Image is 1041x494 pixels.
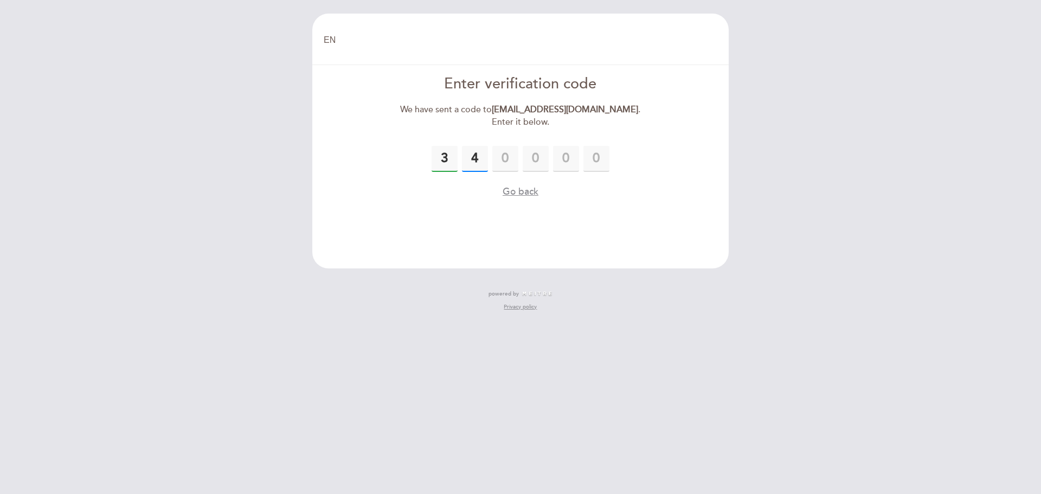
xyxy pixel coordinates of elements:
[522,291,552,297] img: MEITRE
[489,290,519,298] span: powered by
[396,104,645,129] div: We have sent a code to . Enter it below.
[583,146,609,172] input: 0
[489,290,552,298] a: powered by
[503,185,538,198] button: Go back
[462,146,488,172] input: 0
[492,146,518,172] input: 0
[432,146,458,172] input: 0
[523,146,549,172] input: 0
[553,146,579,172] input: 0
[504,303,537,311] a: Privacy policy
[492,104,638,115] strong: [EMAIL_ADDRESS][DOMAIN_NAME]
[396,74,645,95] div: Enter verification code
